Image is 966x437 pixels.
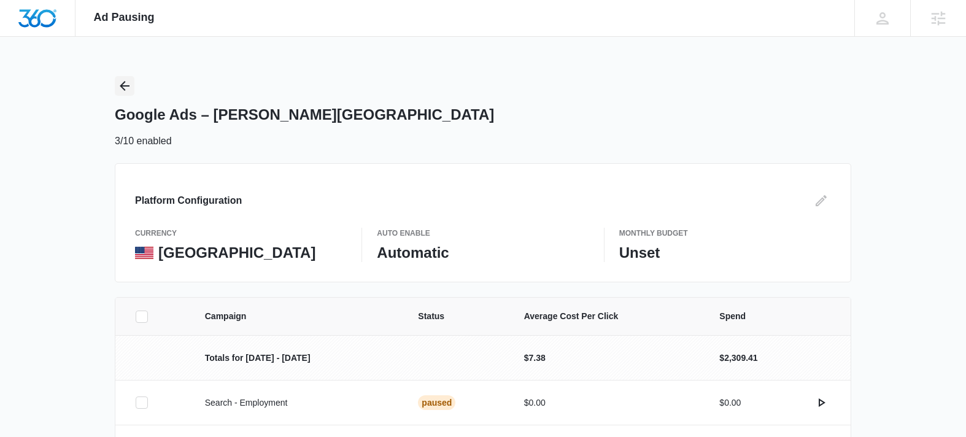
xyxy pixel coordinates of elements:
div: Paused [418,395,455,410]
button: Back [115,76,134,96]
span: Ad Pausing [94,11,155,24]
p: $7.38 [524,352,690,365]
span: Campaign [205,310,389,323]
span: Status [418,310,494,323]
p: Totals for [DATE] - [DATE] [205,352,389,365]
span: Spend [719,310,831,323]
h1: Google Ads – [PERSON_NAME][GEOGRAPHIC_DATA] [115,106,494,124]
p: Unset [619,244,831,262]
p: currency [135,228,347,239]
h3: Platform Configuration [135,193,242,208]
p: $0.00 [719,396,741,409]
p: Automatic [377,244,589,262]
p: Auto Enable [377,228,589,239]
p: [GEOGRAPHIC_DATA] [158,244,315,262]
span: Average Cost Per Click [524,310,690,323]
button: Edit [811,191,831,211]
p: $0.00 [524,396,690,409]
p: 3/10 enabled [115,134,172,149]
button: actions.activate [811,393,831,412]
p: Monthly Budget [619,228,831,239]
img: United States [135,247,153,259]
p: Search - Employment [205,396,389,409]
p: $2,309.41 [719,352,757,365]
